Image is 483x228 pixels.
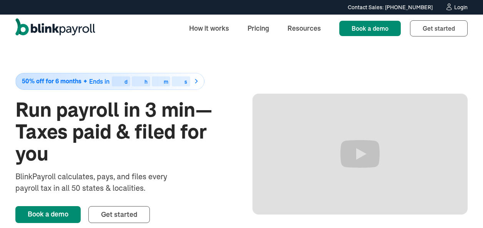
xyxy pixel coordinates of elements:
div: h [144,79,148,84]
a: Login [445,3,468,12]
div: Contact Sales: [PHONE_NUMBER] [348,3,433,12]
iframe: Run Payroll in 3 min with BlinkPayroll [252,94,468,215]
div: BlinkPayroll calculates, pays, and files every payroll tax in all 50 states & localities. [15,171,188,194]
h1: Run payroll in 3 min—Taxes paid & filed for you [15,99,231,165]
a: 50% off for 6 monthsEnds indhms [15,73,231,90]
a: How it works [183,20,235,36]
span: Get started [423,25,455,32]
a: home [15,18,95,38]
span: Ends in [89,78,110,85]
span: Get started [101,210,137,219]
a: Book a demo [15,206,81,223]
div: d [124,79,128,84]
span: Book a demo [352,25,388,32]
a: Resources [281,20,327,36]
a: Pricing [241,20,275,36]
span: 50% off for 6 months [22,78,81,84]
div: Login [454,5,468,10]
a: Book a demo [339,21,401,36]
div: m [164,79,168,84]
a: Get started [410,20,468,36]
a: Get started [88,206,150,223]
div: s [184,79,187,84]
